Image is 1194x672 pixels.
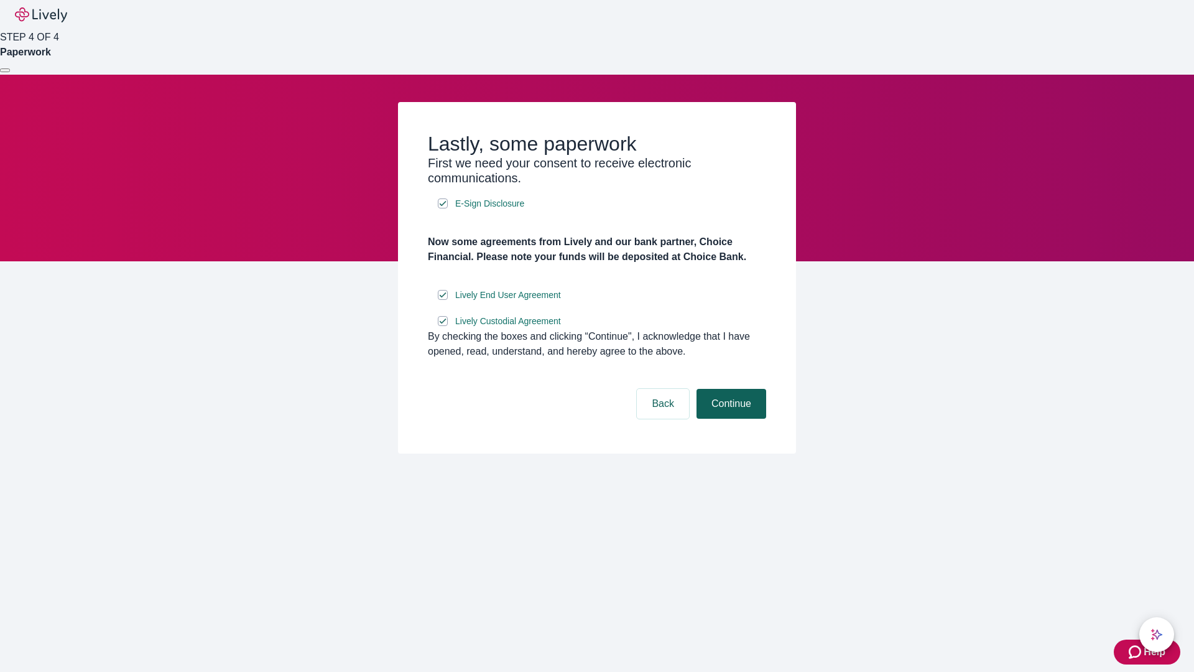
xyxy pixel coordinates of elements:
[428,235,766,264] h4: Now some agreements from Lively and our bank partner, Choice Financial. Please note your funds wi...
[453,314,563,329] a: e-sign disclosure document
[1114,640,1180,665] button: Zendesk support iconHelp
[637,389,689,419] button: Back
[455,197,524,210] span: E-Sign Disclosure
[15,7,67,22] img: Lively
[428,156,766,185] h3: First we need your consent to receive electronic communications.
[1139,617,1174,652] button: chat
[455,289,561,302] span: Lively End User Agreement
[1129,645,1144,660] svg: Zendesk support icon
[696,389,766,419] button: Continue
[453,287,563,303] a: e-sign disclosure document
[428,132,766,156] h2: Lastly, some paperwork
[428,329,766,359] div: By checking the boxes and clicking “Continue", I acknowledge that I have opened, read, understand...
[453,196,527,212] a: e-sign disclosure document
[1144,645,1165,660] span: Help
[1150,628,1163,641] svg: Lively AI Assistant
[455,315,561,328] span: Lively Custodial Agreement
